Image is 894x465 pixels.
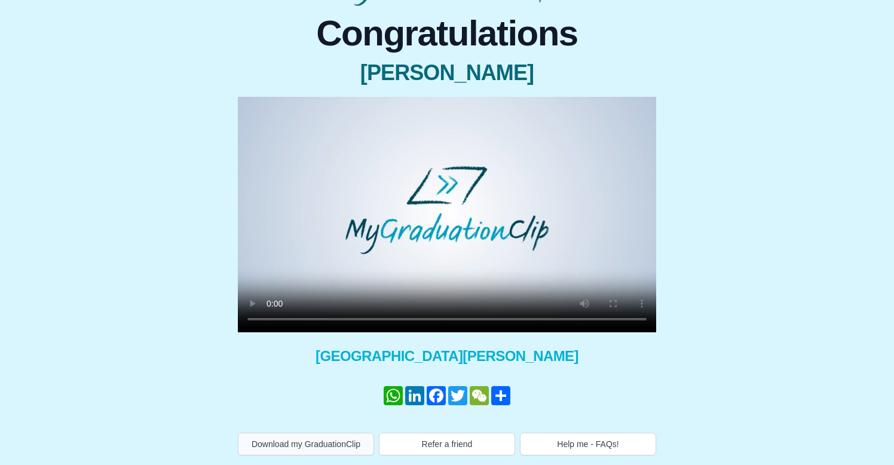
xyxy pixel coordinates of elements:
button: Download my GraduationClip [238,433,374,455]
a: LinkedIn [404,386,425,405]
span: [GEOGRAPHIC_DATA][PERSON_NAME] [238,347,656,366]
span: Congratulations [238,16,656,51]
a: WhatsApp [382,386,404,405]
button: Refer a friend [379,433,515,455]
span: [PERSON_NAME] [238,61,656,85]
a: WeChat [469,386,490,405]
a: Share [490,386,512,405]
button: Help me - FAQs! [520,433,656,455]
a: Facebook [425,386,447,405]
a: Twitter [447,386,469,405]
